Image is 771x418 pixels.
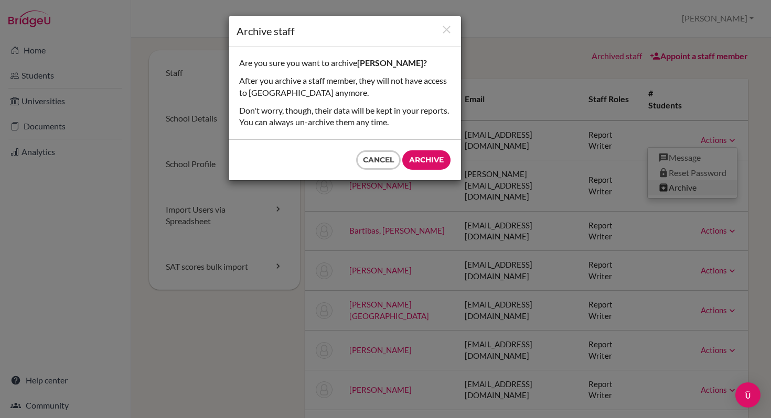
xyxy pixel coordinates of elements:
div: Are you sure you want to archive After you archive a staff member, they will not have access to [... [229,47,461,139]
strong: [PERSON_NAME]? [357,58,427,68]
h1: Archive staff [237,24,453,38]
input: Archive [402,150,451,170]
button: Cancel [356,150,401,170]
button: Close [440,23,453,37]
div: Open Intercom Messenger [735,382,761,408]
